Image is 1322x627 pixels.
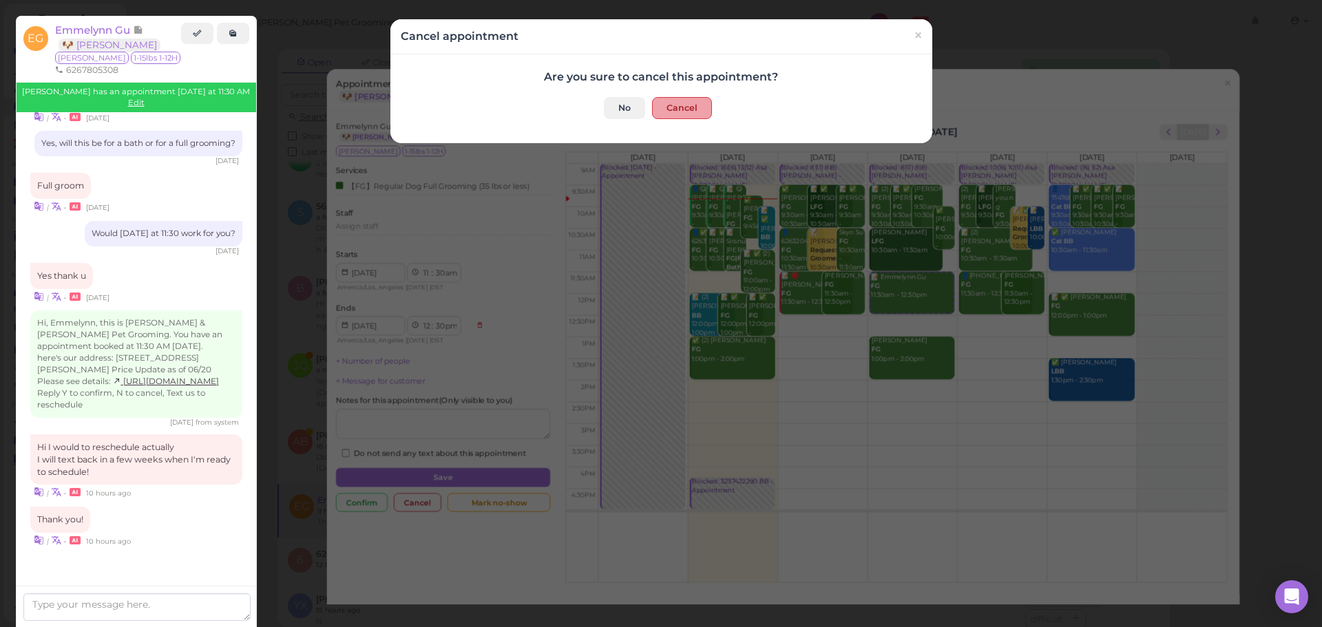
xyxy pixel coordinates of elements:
[86,537,131,546] span: 09/02/2025 12:18am
[30,434,242,485] div: Hi I would to reschedule actually I will text back in a few weeks when I'm ready to schedule!
[30,263,93,289] div: Yes thank u
[55,23,133,36] span: Emmelynn Gu
[59,39,160,52] a: 🐶 [PERSON_NAME]
[170,418,196,427] span: 08/29/2025 04:03pm
[913,26,922,45] span: ×
[47,114,49,123] i: |
[52,64,122,76] li: 6267805308
[1275,580,1308,613] div: Open Intercom Messenger
[133,23,143,36] span: Note
[652,97,712,119] button: Cancel
[23,26,48,51] span: EG
[401,70,922,83] h4: Are you sure to cancel this appointment?
[86,489,131,498] span: 09/02/2025 12:18am
[47,293,49,302] i: |
[86,293,109,302] span: 08/29/2025 03:51pm
[196,418,239,427] span: from system
[85,221,242,246] div: Would [DATE] at 11:30 work for you?
[128,98,145,107] a: Edit
[216,246,239,255] span: 08/29/2025 03:51pm
[30,173,91,199] div: Full groom
[131,52,180,64] span: 1-15lbs 1-12H
[401,30,518,43] h4: Cancel appointment
[113,376,219,386] a: [URL][DOMAIN_NAME]
[34,131,242,156] div: Yes, will this be for a bath or for a full grooming?
[55,23,167,51] a: Emmelynn Gu 🐶 [PERSON_NAME]
[30,485,242,499] div: •
[47,537,49,546] i: |
[55,52,129,64] span: [PERSON_NAME]
[86,203,109,212] span: 08/29/2025 03:50pm
[22,87,250,96] span: [PERSON_NAME] has an appointment [DATE] at 11:30 AM
[30,109,242,124] div: •
[30,507,90,533] div: Thank you!
[216,156,239,165] span: 08/29/2025 03:50pm
[604,97,645,119] a: No
[30,199,242,213] div: •
[47,203,49,212] i: |
[86,114,109,123] span: 08/29/2025 03:50pm
[47,489,49,498] i: |
[30,310,242,418] div: Hi, Emmelynn, this is [PERSON_NAME] & [PERSON_NAME] Pet Grooming. You have an appointment booked ...
[30,533,242,547] div: •
[30,289,242,304] div: •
